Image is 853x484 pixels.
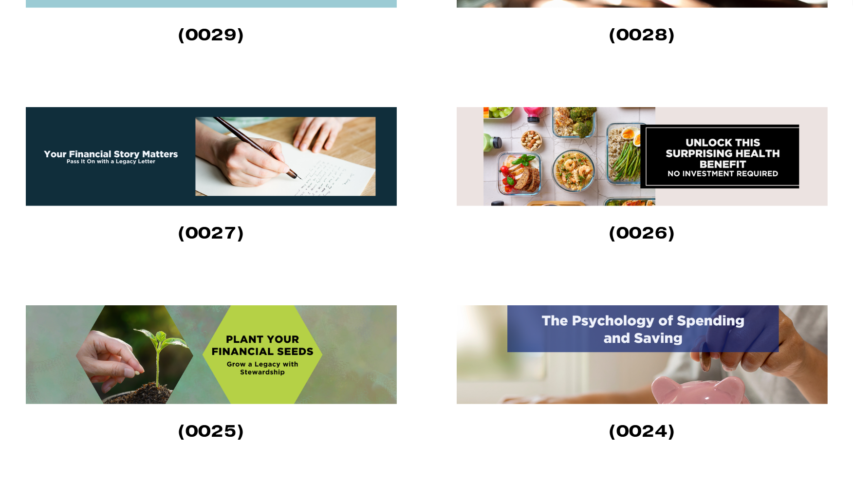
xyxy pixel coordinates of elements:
strong: (0028) [609,24,675,45]
strong: (0024) [609,420,675,442]
strong: (0026) [609,222,675,243]
img: Is Your Wallet Crying? The Emotional Truth Behind Spending (0024) Have you ever let your emotions... [457,305,830,404]
strong: (0029) [178,24,244,45]
img: Your Financial Story Matters: Pass It On with a Legacy Letter (0027) Maintaining a personal finan... [26,107,399,206]
img: Unlock this Surprising Health Benefit – No Investment Required! (0026) What if I told you I had a... [457,107,830,206]
strong: (0027) [178,222,244,243]
strong: (0025) [178,420,244,442]
img: Plant Your Financial Seeds: Grow a Legacy with Stewardship (0025) In the world of financial plann... [26,305,399,404]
